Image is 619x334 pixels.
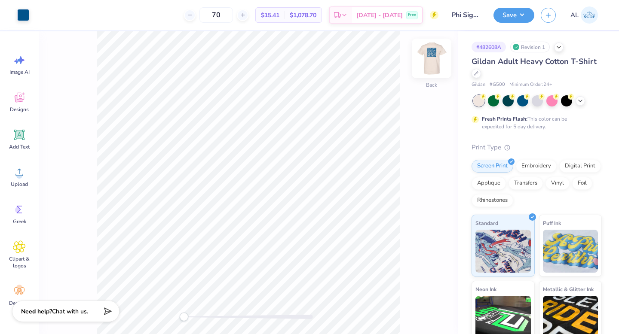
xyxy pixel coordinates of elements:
span: Puff Ink [543,219,561,228]
span: $15.41 [261,11,279,20]
button: Save [493,8,534,23]
span: AL [570,10,579,20]
div: Applique [472,177,506,190]
div: Digital Print [559,160,601,173]
div: Transfers [509,177,543,190]
input: Untitled Design [445,6,487,24]
span: Add Text [9,143,30,150]
span: # G500 [490,81,505,88]
span: Upload [11,181,28,188]
span: Free [408,12,416,18]
div: Screen Print [472,160,513,173]
strong: Fresh Prints Flash: [482,115,527,122]
a: AL [567,6,602,24]
span: Greek [13,218,26,225]
span: Minimum Order: 24 + [509,81,552,88]
div: Revision 1 [510,42,550,52]
span: Clipart & logos [5,255,34,269]
div: Rhinestones [472,194,513,207]
div: Back [426,81,437,89]
img: Standard [475,230,531,273]
strong: Need help? [21,307,52,316]
div: # 482608A [472,42,506,52]
div: Vinyl [545,177,570,190]
span: Standard [475,219,498,228]
img: Ashley Lara [581,6,598,24]
span: $1,078.70 [290,11,316,20]
span: Chat with us. [52,307,88,316]
div: Print Type [472,143,602,152]
span: Metallic & Glitter Ink [543,285,594,294]
div: This color can be expedited for 5 day delivery. [482,115,588,131]
div: Embroidery [516,160,557,173]
span: Designs [10,106,29,113]
span: Image AI [9,69,30,76]
div: Accessibility label [180,313,188,321]
span: Gildan [472,81,485,88]
span: Decorate [9,300,30,307]
div: Foil [572,177,592,190]
span: Neon Ink [475,285,496,294]
input: – – [199,7,233,23]
span: Gildan Adult Heavy Cotton T-Shirt [472,56,597,67]
img: Puff Ink [543,230,598,273]
span: [DATE] - [DATE] [356,11,403,20]
img: Back [414,41,449,76]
